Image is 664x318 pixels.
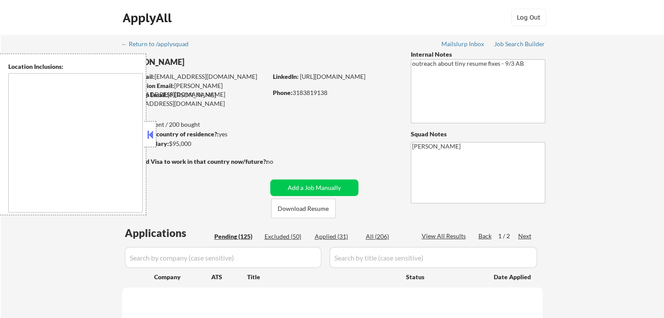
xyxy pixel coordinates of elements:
[273,88,396,97] div: 3183819138
[211,273,247,281] div: ATS
[8,62,143,71] div: Location Inclusions:
[265,232,308,241] div: Excluded (50)
[406,269,481,284] div: Status
[247,273,398,281] div: Title
[315,232,358,241] div: Applied (31)
[494,41,545,47] div: Job Search Builder
[270,179,358,196] button: Add a Job Manually
[122,120,267,129] div: 30 sent / 200 bought
[125,228,211,238] div: Applications
[411,130,545,139] div: Squad Notes
[122,139,267,148] div: $95,000
[266,157,291,166] div: no
[366,232,409,241] div: All (206)
[154,273,211,281] div: Company
[123,10,174,25] div: ApplyAll
[214,232,258,241] div: Pending (125)
[121,41,197,49] a: ← Return to /applysquad
[123,72,267,81] div: [EMAIL_ADDRESS][DOMAIN_NAME]
[478,232,492,240] div: Back
[441,41,485,49] a: Mailslurp Inbox
[273,73,299,80] strong: LinkedIn:
[121,41,197,47] div: ← Return to /applysquad
[122,57,302,68] div: [PERSON_NAME]
[122,91,267,108] div: [PERSON_NAME][EMAIL_ADDRESS][DOMAIN_NAME]
[271,199,336,218] button: Download Resume
[300,73,365,80] a: [URL][DOMAIN_NAME]
[494,273,532,281] div: Date Applied
[122,130,265,139] div: yes
[441,41,485,47] div: Mailslurp Inbox
[411,50,545,59] div: Internal Notes
[273,89,292,96] strong: Phone:
[330,247,537,268] input: Search by title (case sensitive)
[511,9,546,26] button: Log Out
[122,158,268,165] strong: Will need Visa to work in that country now/future?:
[123,81,267,98] div: [PERSON_NAME][EMAIL_ADDRESS][DOMAIN_NAME]
[422,232,468,240] div: View All Results
[518,232,532,240] div: Next
[122,130,219,138] strong: Can work in country of residence?:
[125,247,321,268] input: Search by company (case sensitive)
[498,232,518,240] div: 1 / 2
